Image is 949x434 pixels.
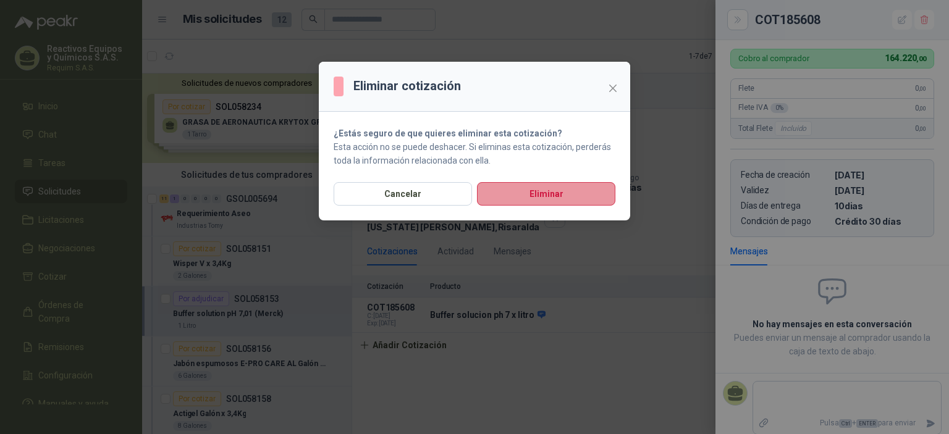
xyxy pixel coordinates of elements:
button: Eliminar [477,182,615,206]
strong: ¿Estás seguro de que quieres eliminar esta cotización? [334,128,562,138]
h3: Eliminar cotización [353,77,461,96]
button: Close [603,78,623,98]
button: Cancelar [334,182,472,206]
p: Esta acción no se puede deshacer. Si eliminas esta cotización, perderás toda la información relac... [334,140,615,167]
span: close [608,83,618,93]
